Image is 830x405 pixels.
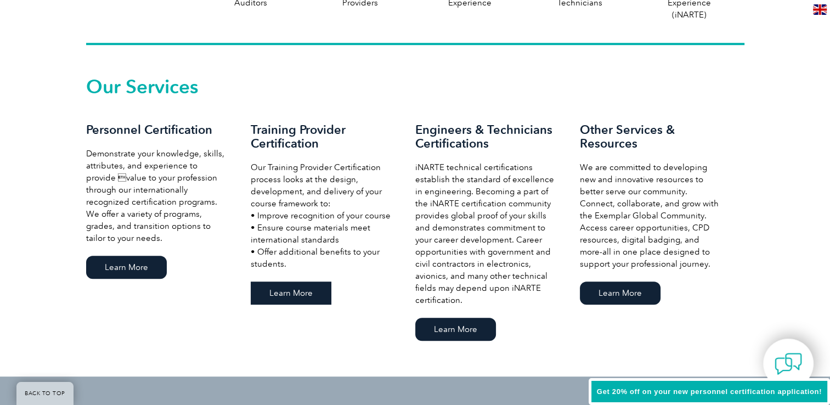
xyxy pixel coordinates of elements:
[580,161,722,270] p: We are committed to developing new and innovative resources to better serve our community. Connec...
[415,123,558,150] h3: Engineers & Technicians Certifications
[597,387,822,396] span: Get 20% off on your new personnel certification application!
[775,350,802,378] img: contact-chat.png
[813,4,827,15] img: en
[415,318,496,341] a: Learn More
[86,78,744,95] h2: Our Services
[251,123,393,150] h3: Training Provider Certification
[580,123,722,150] h3: Other Services & Resources
[251,282,331,305] a: Learn More
[251,161,393,270] p: Our Training Provider Certification process looks at the design, development, and delivery of you...
[415,161,558,306] p: iNARTE technical certifications establish the standard of excellence in engineering. Becoming a p...
[16,382,74,405] a: BACK TO TOP
[86,148,229,244] p: Demonstrate your knowledge, skills, attributes, and experience to provide value to your professi...
[86,123,229,137] h3: Personnel Certification
[86,256,167,279] a: Learn More
[580,282,660,305] a: Learn More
